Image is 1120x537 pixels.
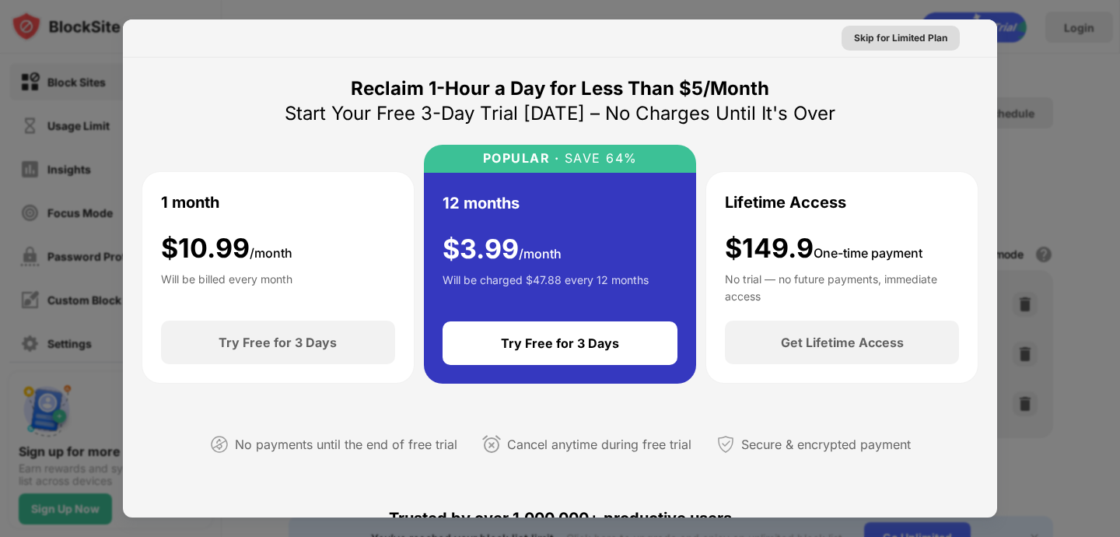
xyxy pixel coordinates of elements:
[501,335,619,351] div: Try Free for 3 Days
[210,435,229,454] img: not-paying
[814,245,922,261] span: One-time payment
[483,151,560,166] div: POPULAR ·
[250,245,292,261] span: /month
[482,435,501,454] img: cancel-anytime
[519,246,562,261] span: /month
[235,433,457,456] div: No payments until the end of free trial
[507,433,691,456] div: Cancel anytime during free trial
[285,101,835,126] div: Start Your Free 3-Day Trial [DATE] – No Charges Until It's Over
[443,191,520,215] div: 12 months
[854,30,947,46] div: Skip for Limited Plan
[161,271,292,302] div: Will be billed every month
[725,233,922,265] div: $149.9
[161,191,219,214] div: 1 month
[725,271,959,302] div: No trial — no future payments, immediate access
[741,433,911,456] div: Secure & encrypted payment
[219,335,337,350] div: Try Free for 3 Days
[351,76,769,101] div: Reclaim 1-Hour a Day for Less Than $5/Month
[559,151,638,166] div: SAVE 64%
[443,272,649,303] div: Will be charged $47.88 every 12 months
[725,191,846,214] div: Lifetime Access
[781,335,904,350] div: Get Lifetime Access
[443,233,562,265] div: $ 3.99
[716,435,735,454] img: secured-payment
[161,233,292,265] div: $ 10.99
